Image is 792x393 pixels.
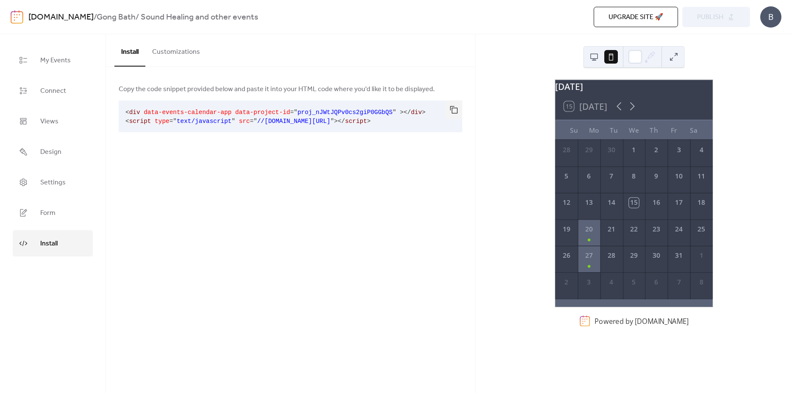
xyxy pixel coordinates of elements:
[13,139,93,165] a: Design
[584,277,594,287] div: 3
[40,237,58,251] span: Install
[13,47,93,73] a: My Events
[584,120,604,140] div: Mo
[674,198,684,208] div: 17
[40,206,56,220] span: Form
[696,198,706,208] div: 18
[13,78,93,104] a: Connect
[561,171,571,181] div: 5
[629,198,639,208] div: 15
[11,10,23,24] img: logo
[629,171,639,181] div: 8
[119,84,435,95] span: Copy the code snippet provided below and paste it into your HTML code where you'd like it to be d...
[629,145,639,155] div: 1
[367,118,371,125] span: >
[606,251,616,260] div: 28
[696,277,706,287] div: 8
[403,109,411,116] span: </
[13,230,93,256] a: Install
[400,109,404,116] span: >
[145,34,207,66] button: Customizations
[561,145,571,155] div: 28
[338,118,345,125] span: </
[129,109,140,116] span: div
[561,277,571,287] div: 2
[674,224,684,234] div: 24
[144,109,231,116] span: data-events-calendar-app
[651,171,661,181] div: 9
[125,109,129,116] span: <
[253,118,257,125] span: "
[595,316,689,326] div: Powered by
[674,145,684,155] div: 3
[40,54,71,67] span: My Events
[606,171,616,181] div: 7
[561,224,571,234] div: 19
[411,109,422,116] span: div
[125,118,129,125] span: <
[297,109,393,116] span: proj_nJWtJQPv0cs2giP0GGbQS
[294,109,297,116] span: "
[392,109,396,116] span: "
[606,277,616,287] div: 4
[651,145,661,155] div: 2
[644,120,664,140] div: Th
[629,224,639,234] div: 22
[257,118,331,125] span: //[DOMAIN_NAME][URL]
[231,118,235,125] span: "
[13,169,93,195] a: Settings
[606,198,616,208] div: 14
[629,277,639,287] div: 5
[651,198,661,208] div: 16
[173,118,177,125] span: "
[170,118,173,125] span: =
[609,12,663,22] span: Upgrade site 🚀
[13,108,93,134] a: Views
[674,251,684,260] div: 31
[760,6,781,28] div: B
[584,251,594,260] div: 27
[331,118,334,125] span: "
[584,198,594,208] div: 13
[635,316,689,326] a: [DOMAIN_NAME]
[555,80,713,93] div: [DATE]
[40,115,58,128] span: Views
[651,224,661,234] div: 23
[606,145,616,155] div: 30
[696,171,706,181] div: 11
[674,277,684,287] div: 7
[114,34,145,67] button: Install
[651,277,661,287] div: 6
[629,251,639,260] div: 29
[594,7,678,27] button: Upgrade site 🚀
[561,251,571,260] div: 26
[345,118,367,125] span: script
[584,171,594,181] div: 6
[250,118,254,125] span: =
[604,120,624,140] div: Tu
[40,176,66,190] span: Settings
[155,118,170,125] span: type
[696,251,706,260] div: 1
[235,109,290,116] span: data-project-id
[664,120,684,140] div: Fr
[40,145,61,159] span: Design
[13,200,93,226] a: Form
[561,198,571,208] div: 12
[28,9,94,25] a: [DOMAIN_NAME]
[564,120,584,140] div: Su
[696,145,706,155] div: 4
[97,9,258,25] b: Gong Bath/ Sound Healing and other events
[239,118,250,125] span: src
[94,9,97,25] b: /
[696,224,706,234] div: 25
[584,224,594,234] div: 20
[624,120,644,140] div: We
[290,109,294,116] span: =
[129,118,151,125] span: script
[584,145,594,155] div: 29
[422,109,426,116] span: >
[40,84,66,98] span: Connect
[684,120,704,140] div: Sa
[334,118,338,125] span: >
